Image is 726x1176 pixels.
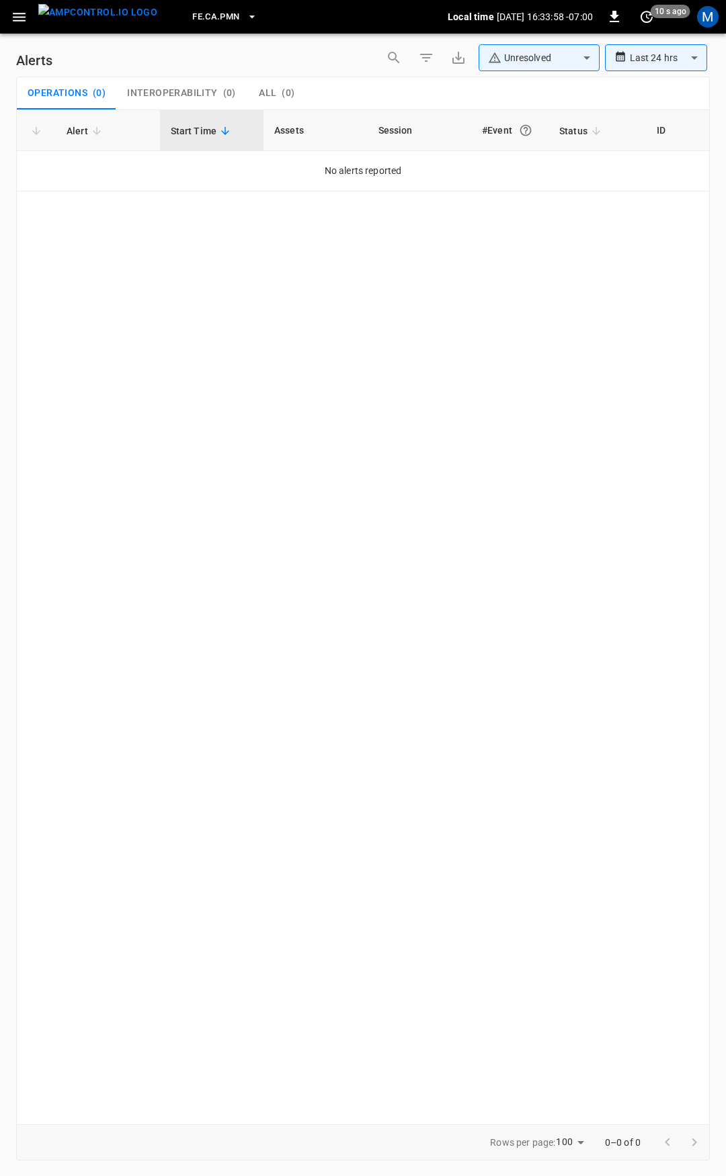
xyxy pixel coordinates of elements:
[556,1132,588,1152] div: 100
[17,151,709,191] td: No alerts reported
[497,10,593,24] p: [DATE] 16:33:58 -07:00
[605,1136,641,1149] p: 0–0 of 0
[28,87,87,99] span: Operations
[38,4,157,21] img: ampcontrol.io logo
[490,1136,555,1149] p: Rows per page:
[646,110,709,151] th: ID
[651,5,690,18] span: 10 s ago
[192,9,239,25] span: FE.CA.PMN
[127,87,217,99] span: Interoperability
[697,6,719,28] div: profile-icon
[187,4,262,30] button: FE.CA.PMN
[223,87,236,99] span: ( 0 )
[630,45,707,71] div: Last 24 hrs
[282,87,294,99] span: ( 0 )
[559,123,605,139] span: Status
[67,123,106,139] span: Alert
[368,110,472,151] th: Session
[636,6,657,28] button: set refresh interval
[514,118,538,142] button: An event is a single occurrence of an issue. An alert groups related events for the same asset, m...
[171,123,235,139] span: Start Time
[482,118,538,142] div: #Event
[448,10,494,24] p: Local time
[16,50,52,71] h6: Alerts
[259,87,276,99] span: All
[264,110,368,151] th: Assets
[93,87,106,99] span: ( 0 )
[488,51,578,65] div: Unresolved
